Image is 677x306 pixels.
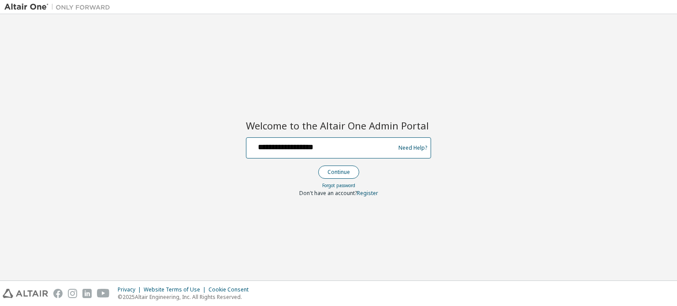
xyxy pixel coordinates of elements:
img: facebook.svg [53,289,63,298]
span: Don't have an account? [299,189,357,197]
img: altair_logo.svg [3,289,48,298]
h2: Welcome to the Altair One Admin Portal [246,119,431,132]
img: Altair One [4,3,115,11]
div: Privacy [118,286,144,293]
img: youtube.svg [97,289,110,298]
div: Website Terms of Use [144,286,208,293]
a: Forgot password [322,182,355,188]
p: © 2025 Altair Engineering, Inc. All Rights Reserved. [118,293,254,301]
div: Cookie Consent [208,286,254,293]
button: Continue [318,166,359,179]
img: linkedin.svg [82,289,92,298]
a: Register [357,189,378,197]
img: instagram.svg [68,289,77,298]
